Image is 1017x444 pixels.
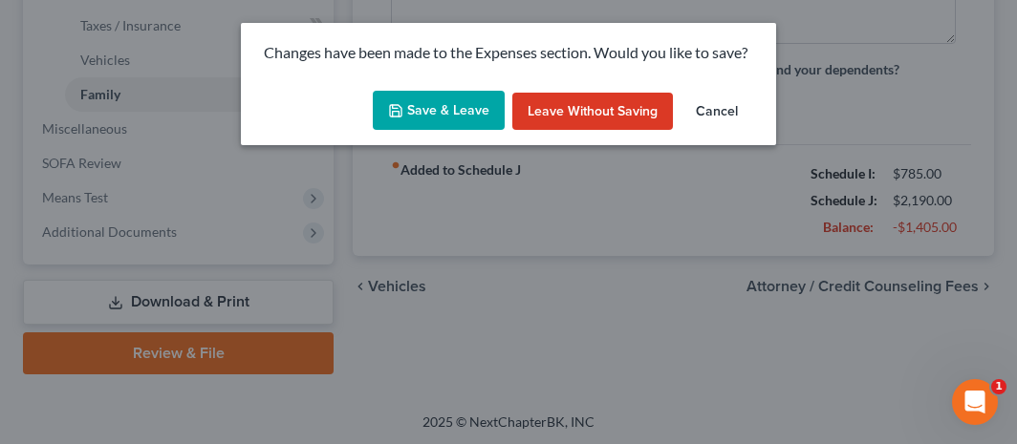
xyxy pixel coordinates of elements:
[373,91,505,131] button: Save & Leave
[991,379,1006,394] span: 1
[681,93,753,131] button: Cancel
[952,379,998,425] iframe: Intercom live chat
[264,42,753,64] p: Changes have been made to the Expenses section. Would you like to save?
[512,93,673,131] button: Leave without Saving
